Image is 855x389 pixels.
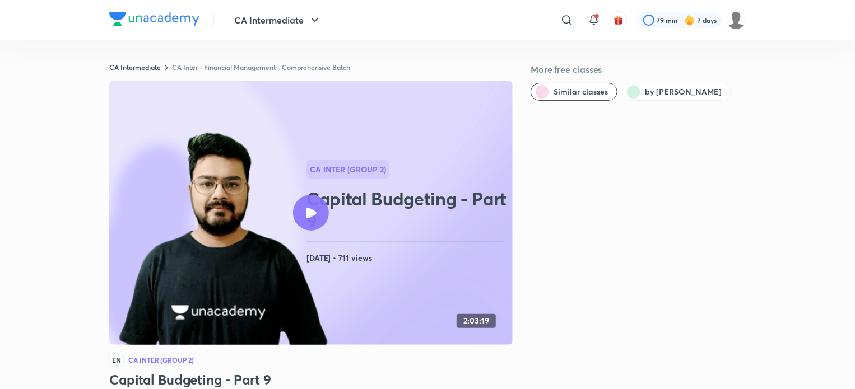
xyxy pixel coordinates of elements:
button: CA Intermediate [227,9,328,31]
a: Company Logo [109,12,199,29]
img: Company Logo [109,12,199,26]
img: dhanak [727,11,746,30]
h2: Capital Budgeting - Part 9 [306,188,508,232]
span: EN [109,354,124,366]
h4: CA Inter (Group 2) [128,357,194,363]
button: avatar [610,11,628,29]
h3: Capital Budgeting - Part 9 [109,371,513,388]
h5: More free classes [531,63,746,76]
button: Similar classes [531,83,617,101]
h4: [DATE] • 711 views [306,251,508,265]
span: by Aditya Sharma [645,86,722,97]
a: CA Inter - Financial Management - Comprehensive Batch [172,63,350,72]
img: avatar [614,15,624,25]
img: streak [684,15,695,26]
a: CA Intermediate [109,63,161,72]
button: by Aditya Sharma [622,83,731,101]
span: Similar classes [554,86,608,97]
h4: 2:03:19 [463,316,489,326]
